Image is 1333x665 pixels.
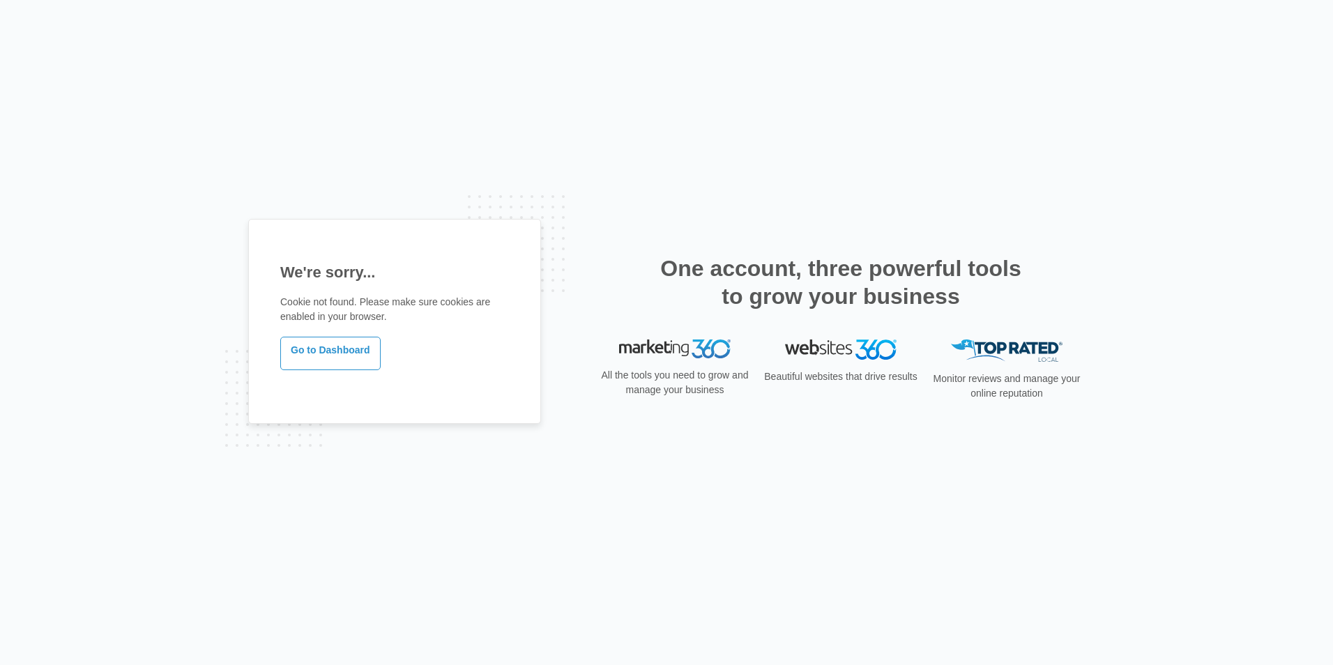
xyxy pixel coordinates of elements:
[280,337,381,370] a: Go to Dashboard
[951,339,1062,362] img: Top Rated Local
[763,369,919,384] p: Beautiful websites that drive results
[597,368,753,397] p: All the tools you need to grow and manage your business
[785,339,897,360] img: Websites 360
[280,261,509,284] h1: We're sorry...
[619,339,731,359] img: Marketing 360
[280,295,509,324] p: Cookie not found. Please make sure cookies are enabled in your browser.
[656,254,1026,310] h2: One account, three powerful tools to grow your business
[929,372,1085,401] p: Monitor reviews and manage your online reputation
